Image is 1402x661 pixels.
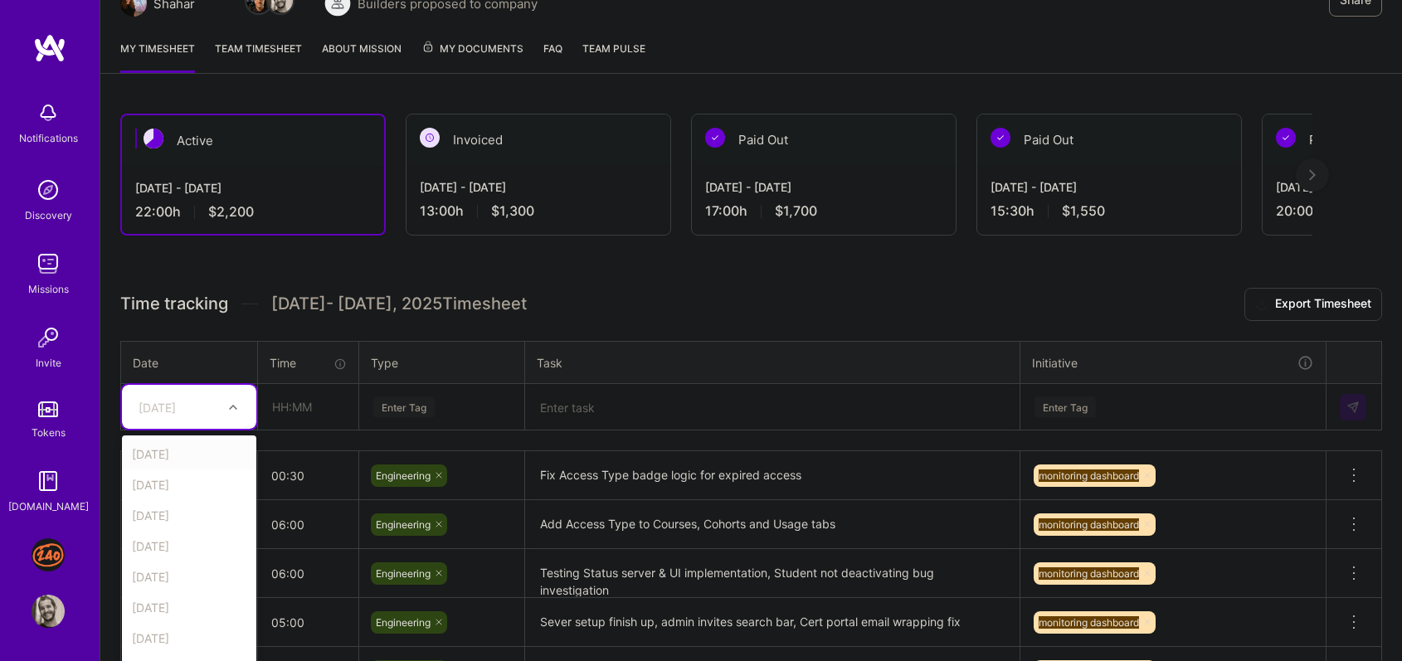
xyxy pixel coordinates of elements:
[32,247,65,280] img: teamwork
[270,354,347,372] div: Time
[705,128,725,148] img: Paid Out
[120,294,228,314] span: Time tracking
[527,502,1018,547] textarea: Add Access Type to Courses, Cohorts and Usage tabs
[229,403,237,411] i: icon Chevron
[122,531,256,561] div: [DATE]
[1032,353,1314,372] div: Initiative
[1039,616,1139,629] span: monitoring dashboard
[139,398,176,416] div: [DATE]
[491,202,534,220] span: $1,300
[692,114,956,165] div: Paid Out
[258,454,358,498] input: HH:MM
[215,40,302,73] a: Team timesheet
[1346,401,1360,414] img: Submit
[27,538,69,571] a: J: 240 Tutoring - Jobs Section Redesign
[1039,469,1139,482] span: monitoring dashboard
[121,341,258,384] th: Date
[27,595,69,628] a: User Avatar
[28,280,69,298] div: Missions
[1255,296,1268,313] i: icon Download
[322,40,402,73] a: About Mission
[32,173,65,207] img: discovery
[38,401,58,417] img: tokens
[991,178,1228,196] div: [DATE] - [DATE]
[582,42,645,55] span: Team Pulse
[1276,128,1296,148] img: Paid Out
[33,33,66,63] img: logo
[527,600,1018,645] textarea: Sever setup finish up, admin invites search bar, Cert portal email wrapping fix
[135,203,371,221] div: 22:00 h
[32,538,65,571] img: J: 240 Tutoring - Jobs Section Redesign
[420,178,657,196] div: [DATE] - [DATE]
[1244,288,1382,321] button: Export Timesheet
[376,616,431,629] span: Engineering
[258,503,358,547] input: HH:MM
[376,469,431,482] span: Engineering
[527,453,1018,498] textarea: Fix Access Type badge logic for expired access
[32,424,66,441] div: Tokens
[527,551,1018,596] textarea: Testing Status server & UI implementation, Student not deactivating bug investigation
[122,469,256,500] div: [DATE]
[376,518,431,531] span: Engineering
[32,464,65,498] img: guide book
[991,202,1228,220] div: 15:30 h
[32,321,65,354] img: Invite
[271,294,527,314] span: [DATE] - [DATE] , 2025 Timesheet
[122,115,384,166] div: Active
[258,552,358,595] input: HH:MM
[208,203,254,221] span: $2,200
[420,128,440,148] img: Invoiced
[144,129,163,148] img: Active
[525,341,1020,384] th: Task
[705,202,942,220] div: 17:00 h
[421,40,523,73] a: My Documents
[258,600,358,644] input: HH:MM
[421,40,523,58] span: My Documents
[1034,394,1096,420] div: Enter Tag
[977,114,1241,165] div: Paid Out
[359,341,525,384] th: Type
[406,114,670,165] div: Invoiced
[775,202,817,220] span: $1,700
[120,40,195,73] a: My timesheet
[32,96,65,129] img: bell
[122,500,256,531] div: [DATE]
[122,623,256,654] div: [DATE]
[420,202,657,220] div: 13:00 h
[122,592,256,623] div: [DATE]
[19,129,78,147] div: Notifications
[1062,202,1105,220] span: $1,550
[705,178,942,196] div: [DATE] - [DATE]
[36,354,61,372] div: Invite
[376,567,431,580] span: Engineering
[259,385,358,429] input: HH:MM
[1309,169,1316,181] img: right
[122,439,256,469] div: [DATE]
[1039,567,1139,580] span: monitoring dashboard
[8,498,89,515] div: [DOMAIN_NAME]
[135,179,371,197] div: [DATE] - [DATE]
[543,40,562,73] a: FAQ
[1039,518,1139,531] span: monitoring dashboard
[25,207,72,224] div: Discovery
[122,561,256,592] div: [DATE]
[991,128,1010,148] img: Paid Out
[373,394,435,420] div: Enter Tag
[582,40,645,73] a: Team Pulse
[32,595,65,628] img: User Avatar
